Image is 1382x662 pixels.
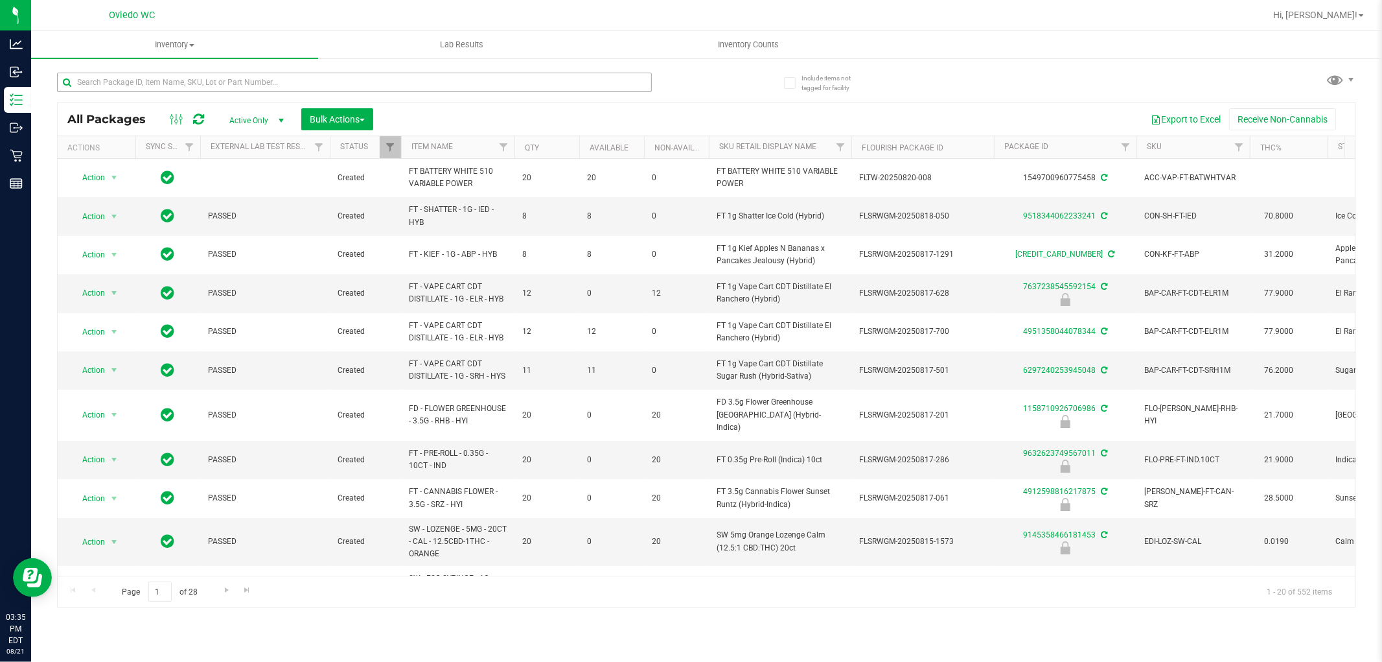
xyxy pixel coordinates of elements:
[71,323,106,341] span: Action
[1338,142,1365,151] a: Strain
[652,325,701,338] span: 0
[1023,327,1096,336] a: 4951358044078344
[422,39,501,51] span: Lab Results
[587,536,636,548] span: 0
[148,582,172,602] input: 1
[106,284,122,302] span: select
[992,498,1138,511] div: Newly Received
[338,248,393,261] span: Created
[717,165,844,190] span: FT BATTERY WHITE 510 VARIABLE POWER
[179,136,200,158] a: Filter
[652,287,701,300] span: 12
[717,396,844,434] span: FD 3.5g Flower Greenhouse [GEOGRAPHIC_DATA] (Hybrid-Indica)
[1258,361,1300,380] span: 76.2000
[161,207,175,225] span: In Sync
[318,31,605,58] a: Lab Results
[1099,282,1107,291] span: Sync from Compliance System
[1256,582,1342,601] span: 1 - 20 of 552 items
[587,210,636,222] span: 8
[208,287,322,300] span: PASSED
[301,108,373,130] button: Bulk Actions
[1099,327,1107,336] span: Sync from Compliance System
[71,361,106,379] span: Action
[1144,248,1242,261] span: CON-KF-FT-ABP
[338,210,393,222] span: Created
[652,248,701,261] span: 0
[338,409,393,421] span: Created
[338,172,393,184] span: Created
[208,536,322,548] span: PASSED
[1260,143,1282,152] a: THC%
[409,248,507,261] span: FT - KIEF - 1G - ABP - HYB
[859,325,986,338] span: FLSRWGM-20250817-700
[1099,211,1107,220] span: Sync from Compliance System
[1258,406,1300,425] span: 21.7000
[605,31,892,58] a: Inventory Counts
[71,490,106,508] span: Action
[146,142,196,151] a: Sync Status
[587,409,636,421] span: 0
[1023,487,1096,496] a: 4912598816217875
[493,136,514,158] a: Filter
[10,177,23,190] inline-svg: Reports
[587,172,636,184] span: 20
[338,364,393,377] span: Created
[859,210,986,222] span: FLSRWGM-20250818-050
[1147,142,1162,151] a: SKU
[1023,530,1096,539] a: 9145358466181453
[161,532,175,550] span: In Sync
[859,287,986,300] span: FLSRWGM-20250817-628
[654,143,712,152] a: Non-Available
[701,39,797,51] span: Inventory Counts
[652,364,701,377] span: 0
[587,454,636,466] span: 0
[1144,454,1242,466] span: FLO-PRE-FT-IND.10CT
[1258,245,1300,264] span: 31.2000
[1099,449,1107,458] span: Sync from Compliance System
[409,165,507,190] span: FT BATTERY WHITE 510 VARIABLE POWER
[71,246,106,264] span: Action
[161,489,175,507] span: In Sync
[992,293,1138,306] div: Newly Received
[522,364,571,377] span: 11
[1107,250,1115,259] span: Sync from Compliance System
[1099,366,1107,375] span: Sync from Compliance System
[67,112,159,126] span: All Packages
[859,536,986,548] span: FLSRWGM-20250815-1573
[717,242,844,267] span: FT 1g Kief Apples N Bananas x Pancakes Jealousy (Hybrid)
[1023,366,1096,375] a: 6297240253945048
[6,646,25,656] p: 08/21
[338,287,393,300] span: Created
[590,143,628,152] a: Available
[1099,530,1107,539] span: Sync from Compliance System
[801,73,866,93] span: Include items not tagged for facility
[587,248,636,261] span: 8
[208,248,322,261] span: PASSED
[109,10,155,21] span: Oviedo WC
[522,454,571,466] span: 20
[208,409,322,421] span: PASSED
[717,320,844,344] span: FT 1g Vape Cart CDT Distillate El Ranchero (Hybrid)
[992,172,1138,184] div: 1549700960775458
[862,143,943,152] a: Flourish Package ID
[1023,404,1096,413] a: 1158710926706986
[208,492,322,504] span: PASSED
[10,149,23,162] inline-svg: Retail
[106,169,122,187] span: select
[409,204,507,228] span: FT - SHATTER - 1G - IED - HYB
[522,325,571,338] span: 12
[409,573,507,597] span: SW - FSO SYRINGE - 1G - HYB
[161,169,175,187] span: In Sync
[71,406,106,424] span: Action
[717,529,844,554] span: SW 5mg Orange Lozenge Calm (12.5:1 CBD:THC) 20ct
[1258,451,1300,469] span: 21.9000
[522,172,571,184] span: 20
[13,558,52,597] iframe: Resource center
[338,492,393,504] span: Created
[409,320,507,344] span: FT - VAPE CART CDT DISTILLATE - 1G - ELR - HYB
[719,142,816,151] a: Sku Retail Display Name
[525,143,539,152] a: Qty
[106,207,122,226] span: select
[1144,403,1242,427] span: FLO-[PERSON_NAME]-RHB-HYI
[859,454,986,466] span: FLSRWGM-20250817-286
